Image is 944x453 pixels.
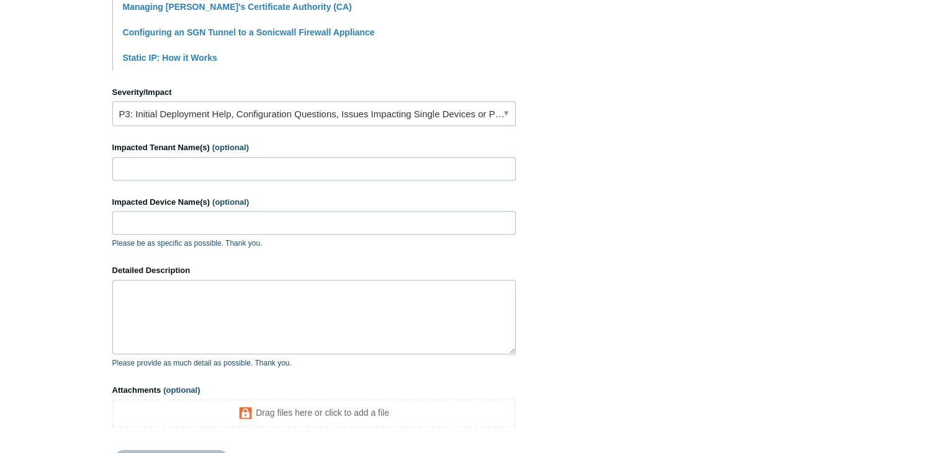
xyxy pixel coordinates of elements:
[112,238,516,249] p: Please be as specific as possible. Thank you.
[112,196,516,209] label: Impacted Device Name(s)
[112,141,516,154] label: Impacted Tenant Name(s)
[123,27,375,37] a: Configuring an SGN Tunnel to a Sonicwall Firewall Appliance
[112,264,516,277] label: Detailed Description
[112,384,516,397] label: Attachments
[163,385,200,395] span: (optional)
[112,86,516,99] label: Severity/Impact
[212,143,249,152] span: (optional)
[123,53,217,63] a: Static IP: How it Works
[212,197,249,207] span: (optional)
[112,101,516,126] a: P3: Initial Deployment Help, Configuration Questions, Issues Impacting Single Devices or Past Out...
[112,357,516,369] p: Please provide as much detail as possible. Thank you.
[123,2,352,12] a: Managing [PERSON_NAME]'s Certificate Authority (CA)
